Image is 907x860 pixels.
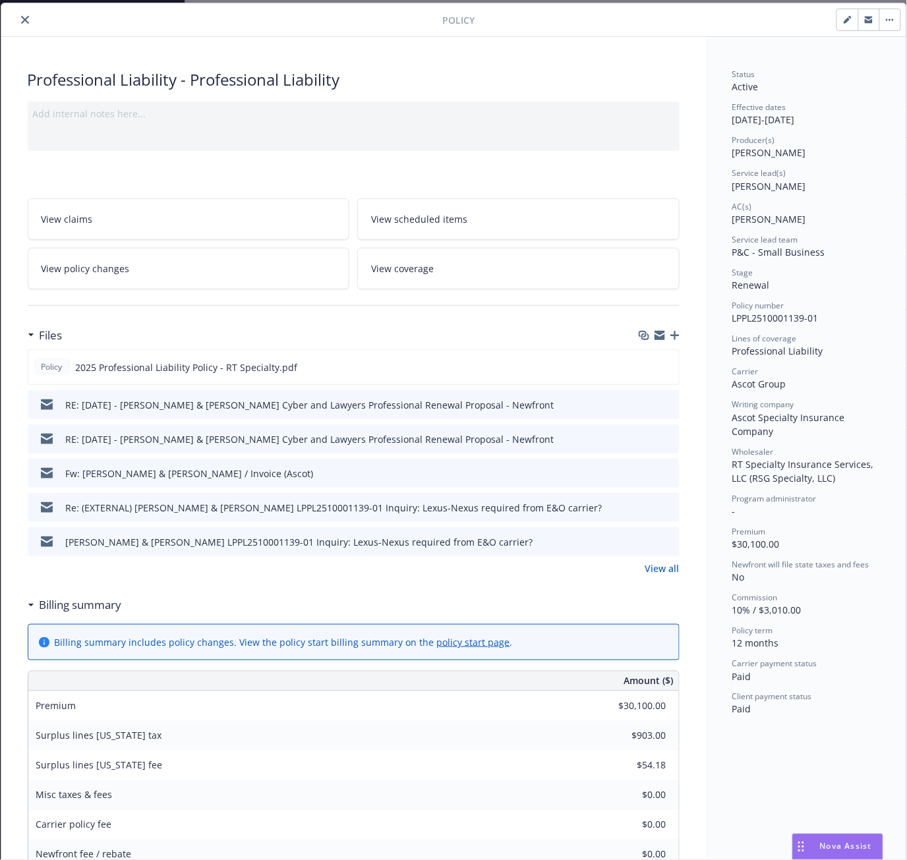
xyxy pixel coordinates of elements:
[732,312,819,324] span: LPPL2510001139-01
[732,180,806,192] span: [PERSON_NAME]
[732,411,848,438] span: Ascot Specialty Insurance Company
[662,432,674,446] button: preview file
[793,834,809,859] div: Drag to move
[732,670,751,683] span: Paid
[40,327,63,344] h3: Files
[732,703,751,716] span: Paid
[732,69,755,80] span: Status
[732,146,806,159] span: [PERSON_NAME]
[732,101,880,127] div: [DATE] - [DATE]
[371,212,467,226] span: View scheduled items
[732,279,770,291] span: Renewal
[732,399,794,410] span: Writing company
[36,789,113,801] span: Misc taxes & fees
[732,201,752,212] span: AC(s)
[641,535,652,549] button: download file
[76,360,298,374] span: 2025 Professional Liability Policy - RT Specialty.pdf
[641,398,652,412] button: download file
[732,526,766,537] span: Premium
[732,604,802,616] span: 10% / $3,010.00
[357,248,680,289] a: View coverage
[66,432,554,446] div: RE: [DATE] - [PERSON_NAME] & [PERSON_NAME] Cyber and Lawyers Professional Renewal Proposal - Newf...
[732,234,798,245] span: Service lead team
[66,398,554,412] div: RE: [DATE] - [PERSON_NAME] & [PERSON_NAME] Cyber and Lawyers Professional Renewal Proposal - Newf...
[732,571,745,583] span: No
[641,360,651,374] button: download file
[641,467,652,480] button: download file
[589,697,674,716] input: 0.00
[732,637,779,649] span: 12 months
[732,345,823,357] span: Professional Liability
[28,248,350,289] a: View policy changes
[371,262,434,275] span: View coverage
[357,198,680,240] a: View scheduled items
[732,246,825,258] span: P&C - Small Business
[662,467,674,480] button: preview file
[662,360,674,374] button: preview file
[624,674,674,688] span: Amount ($)
[589,815,674,835] input: 0.00
[443,13,475,27] span: Policy
[732,625,773,636] span: Policy term
[589,756,674,776] input: 0.00
[662,398,674,412] button: preview file
[732,134,775,146] span: Producer(s)
[36,818,112,831] span: Carrier policy fee
[28,596,122,614] div: Billing summary
[33,107,674,121] div: Add internal notes here...
[732,80,759,93] span: Active
[641,432,652,446] button: download file
[36,700,76,712] span: Premium
[732,267,753,278] span: Stage
[732,167,786,179] span: Service lead(s)
[42,212,93,226] span: View claims
[39,361,65,373] span: Policy
[662,535,674,549] button: preview file
[28,198,350,240] a: View claims
[28,327,63,344] div: Files
[66,501,602,515] div: Re: (EXTERNAL) [PERSON_NAME] & [PERSON_NAME] LPPL2510001139-01 Inquiry: Lexus-Nexus required from...
[732,658,817,669] span: Carrier payment status
[732,493,817,504] span: Program administrator
[589,726,674,746] input: 0.00
[40,596,122,614] h3: Billing summary
[792,834,883,860] button: Nova Assist
[662,501,674,515] button: preview file
[732,366,759,377] span: Carrier
[437,636,510,648] a: policy start page
[645,561,680,575] a: View all
[732,691,812,702] span: Client payment status
[732,300,784,311] span: Policy number
[66,535,533,549] div: [PERSON_NAME] & [PERSON_NAME] LPPL2510001139-01 Inquiry: Lexus-Nexus required from E&O carrier?
[732,213,806,225] span: [PERSON_NAME]
[732,378,786,390] span: Ascot Group
[732,559,869,570] span: Newfront will file state taxes and fees
[55,635,513,649] div: Billing summary includes policy changes. View the policy start billing summary on the .
[732,446,774,457] span: Wholesaler
[820,841,872,852] span: Nova Assist
[17,12,33,28] button: close
[732,592,778,603] span: Commission
[732,538,780,550] span: $30,100.00
[732,505,736,517] span: -
[42,262,130,275] span: View policy changes
[732,101,786,113] span: Effective dates
[641,501,652,515] button: download file
[36,730,162,742] span: Surplus lines [US_STATE] tax
[66,467,314,480] div: Fw: [PERSON_NAME] & [PERSON_NAME] / Invoice (Ascot)
[589,786,674,805] input: 0.00
[28,69,680,91] div: Professional Liability - Professional Liability
[732,333,797,344] span: Lines of coverage
[36,759,163,772] span: Surplus lines [US_STATE] fee
[732,458,877,484] span: RT Specialty Insurance Services, LLC (RSG Specialty, LLC)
